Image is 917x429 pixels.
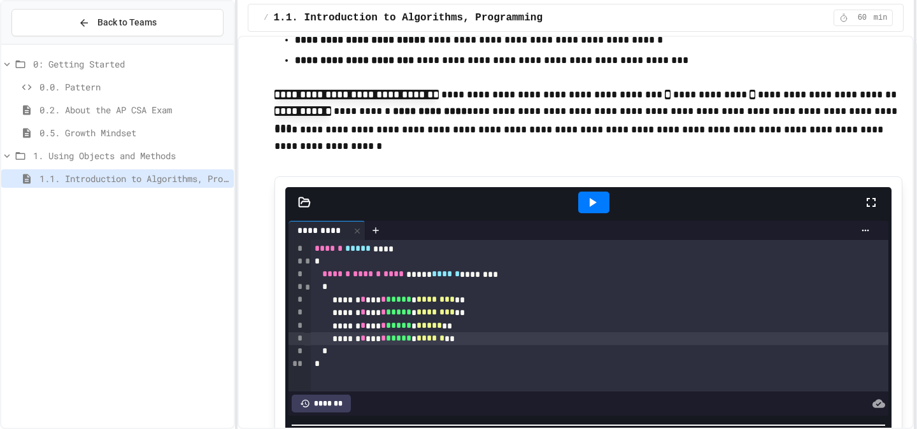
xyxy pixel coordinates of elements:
span: 0.2. About the AP CSA Exam [39,103,229,116]
span: min [874,13,888,23]
span: 0.5. Growth Mindset [39,126,229,139]
span: 0.0. Pattern [39,80,229,94]
span: 60 [852,13,872,23]
span: 1.1. Introduction to Algorithms, Programming, and Compilers [39,172,229,185]
span: 1. Using Objects and Methods [33,149,229,162]
span: 0: Getting Started [33,57,229,71]
span: Back to Teams [97,16,157,29]
span: / [264,13,268,23]
span: 1.1. Introduction to Algorithms, Programming, and Compilers [274,10,635,25]
button: Back to Teams [11,9,224,36]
